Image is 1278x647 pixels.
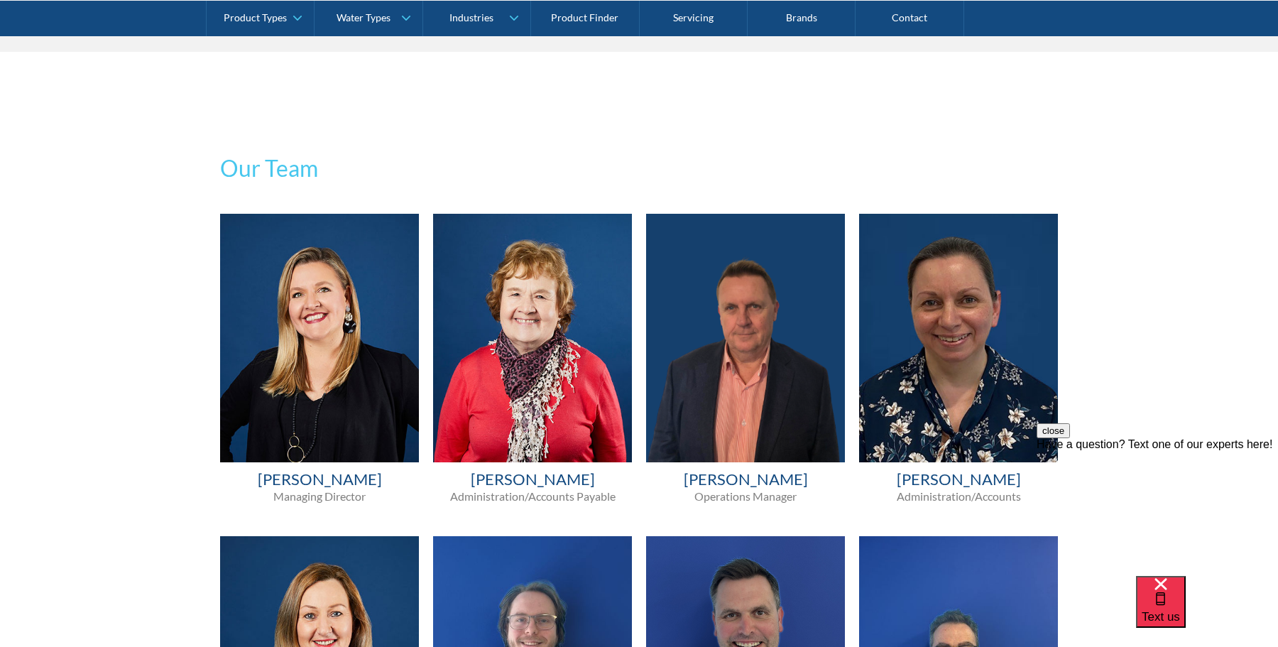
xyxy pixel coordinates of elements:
iframe: podium webchat widget prompt [1037,423,1278,594]
img: Melissa Croxford [220,214,419,462]
h4: [PERSON_NAME] [859,469,1058,490]
p: Operations Manager [646,489,845,504]
h4: [PERSON_NAME] [433,469,632,490]
h2: Our Team [220,151,1058,185]
iframe: podium webchat widget bubble [1136,576,1278,647]
p: Administration/Accounts [859,489,1058,504]
div: Water Types [337,11,390,23]
p: Managing Director [220,489,419,504]
h4: [PERSON_NAME] [646,469,845,490]
img: Rosemary Pendlebury [433,214,632,462]
p: Administration/Accounts Payable [433,489,632,504]
div: Industries [449,11,493,23]
div: Product Types [224,11,287,23]
h4: [PERSON_NAME] [220,469,419,490]
img: Mike Evans [646,214,845,462]
img: Lily Vincitorio [859,214,1058,462]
